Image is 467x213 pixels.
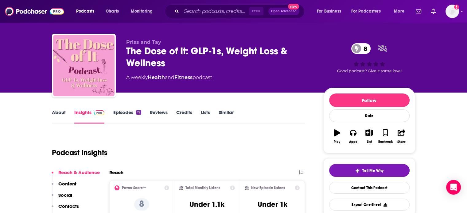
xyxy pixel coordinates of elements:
button: Reach & Audience [52,169,100,181]
span: New [288,4,299,10]
span: Good podcast? Give it some love! [337,69,402,73]
img: User Profile [446,5,459,18]
span: Ctrl K [249,7,263,15]
div: Search podcasts, credits, & more... [170,4,310,18]
h3: Under 1.1k [189,200,224,209]
button: Social [52,192,72,203]
a: InsightsPodchaser Pro [74,109,105,124]
div: A weekly podcast [126,74,212,81]
h2: Total Monthly Listens [185,186,220,190]
h2: New Episode Listens [251,186,285,190]
button: open menu [72,6,102,16]
svg: Add a profile image [454,5,459,10]
span: Priss and Tay [126,39,161,45]
a: Reviews [150,109,168,124]
div: Play [334,140,340,144]
a: Charts [102,6,123,16]
span: More [394,7,404,16]
span: Monitoring [131,7,153,16]
a: 8 [351,43,371,54]
span: Charts [106,7,119,16]
button: open menu [126,6,161,16]
div: Rate [329,109,410,122]
div: Share [397,140,406,144]
button: Open AdvancedNew [268,8,299,15]
div: 8Good podcast? Give it some love! [323,39,415,77]
span: and [165,74,174,80]
button: open menu [347,6,390,16]
h2: Reach [109,169,123,175]
span: 8 [357,43,371,54]
button: tell me why sparkleTell Me Why [329,164,410,177]
a: Episodes19 [113,109,141,124]
button: Bookmark [377,125,393,147]
a: Health [148,74,165,80]
span: For Podcasters [351,7,381,16]
h2: Power Score™ [122,186,146,190]
span: Logged in as N0elleB7 [446,5,459,18]
span: Podcasts [76,7,94,16]
button: Follow [329,93,410,107]
a: About [52,109,66,124]
a: Credits [176,109,192,124]
div: Bookmark [378,140,392,144]
p: Content [58,181,76,187]
div: 19 [136,110,141,115]
a: Fitness [174,74,193,80]
button: Export One-Sheet [329,199,410,211]
div: Open Intercom Messenger [446,180,461,195]
p: Contacts [58,203,79,209]
a: Contact This Podcast [329,182,410,194]
p: 8 [134,198,149,211]
span: Tell Me Why [362,168,383,173]
h1: Podcast Insights [52,148,107,157]
button: Apps [345,125,361,147]
span: For Business [317,7,341,16]
span: Open Advanced [271,10,297,13]
img: tell me why sparkle [355,168,360,173]
p: Reach & Audience [58,169,100,175]
img: Podchaser Pro [94,110,105,115]
a: Show notifications dropdown [429,6,438,17]
h3: Under 1k [258,200,287,209]
button: Share [393,125,409,147]
div: List [367,140,372,144]
button: Play [329,125,345,147]
button: Show profile menu [446,5,459,18]
a: Show notifications dropdown [413,6,424,17]
a: Similar [219,109,234,124]
button: List [361,125,377,147]
button: open menu [390,6,412,16]
img: The Dose of It: GLP-1s, Weight Loss & Wellness [53,35,115,96]
button: Content [52,181,76,192]
button: open menu [313,6,349,16]
a: Lists [201,109,210,124]
input: Search podcasts, credits, & more... [181,6,249,16]
img: Podchaser - Follow, Share and Rate Podcasts [5,6,64,17]
div: Apps [349,140,357,144]
p: Social [58,192,72,198]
